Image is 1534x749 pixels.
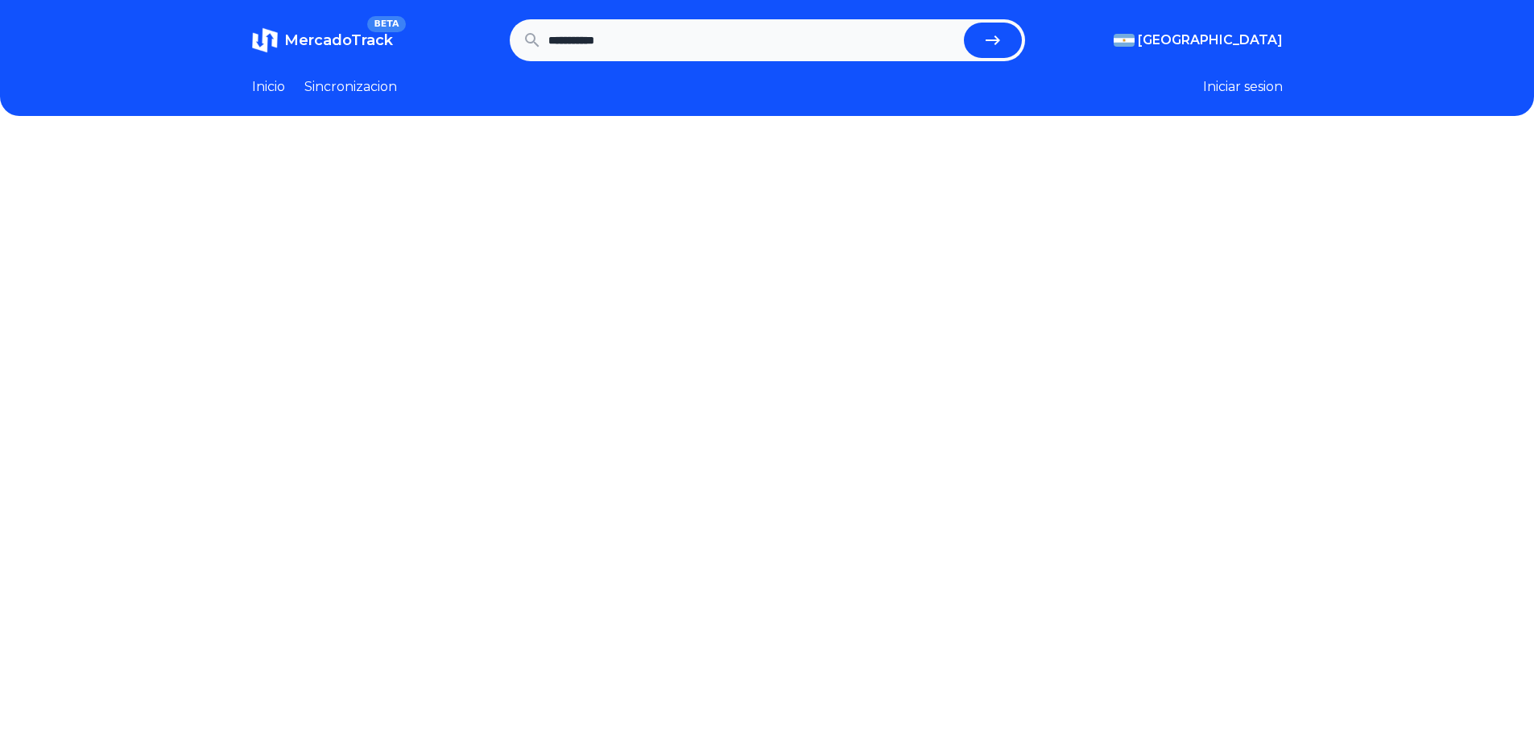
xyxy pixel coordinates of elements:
[1114,34,1135,47] img: Argentina
[252,27,278,53] img: MercadoTrack
[367,16,405,32] span: BETA
[284,31,393,49] span: MercadoTrack
[252,27,393,53] a: MercadoTrackBETA
[1203,77,1283,97] button: Iniciar sesion
[1114,31,1283,50] button: [GEOGRAPHIC_DATA]
[304,77,397,97] a: Sincronizacion
[252,77,285,97] a: Inicio
[1138,31,1283,50] span: [GEOGRAPHIC_DATA]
